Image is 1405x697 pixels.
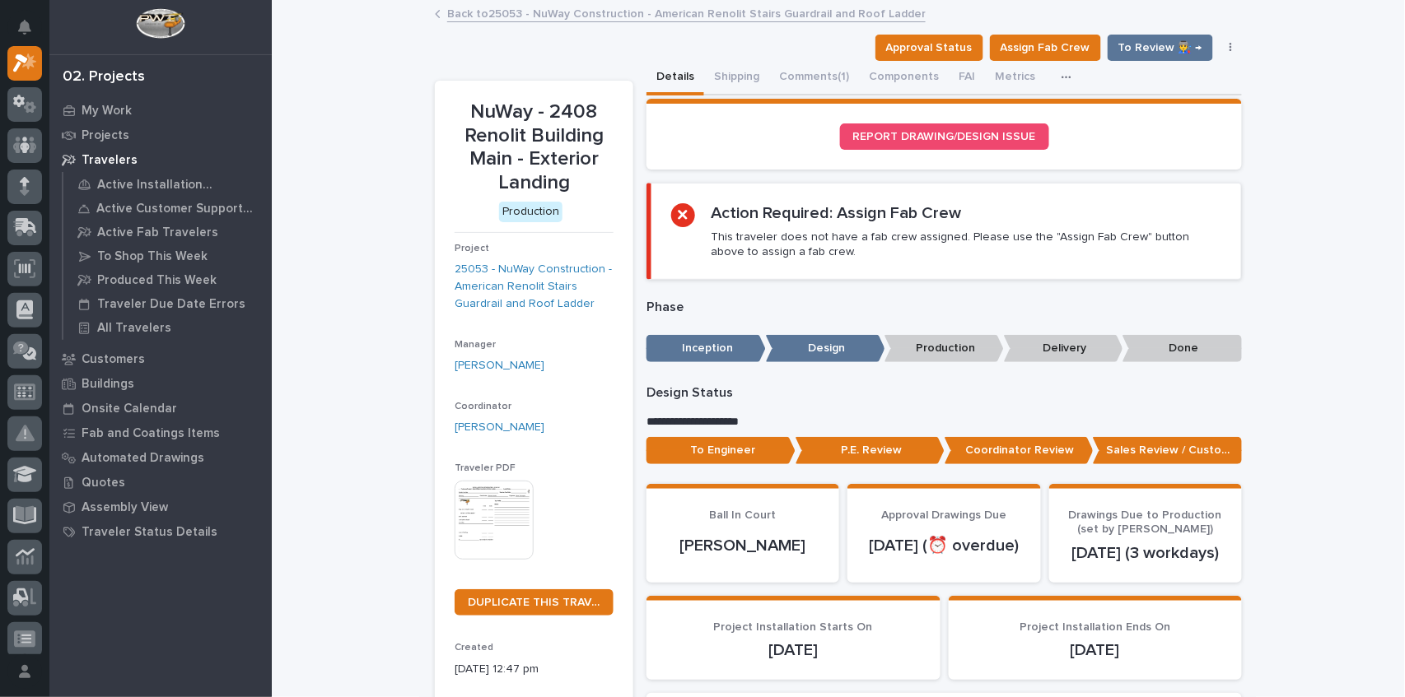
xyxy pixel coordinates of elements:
[859,61,949,95] button: Components
[1118,38,1202,58] span: To Review 👨‍🏭 →
[1020,621,1170,633] span: Project Installation Ends On
[97,225,218,240] p: Active Fab Travelers
[881,509,1006,521] span: Approval Drawings Due
[1069,509,1222,535] span: Drawings Due to Production (set by [PERSON_NAME])
[714,621,873,633] span: Project Installation Starts On
[666,536,819,555] p: [PERSON_NAME]
[886,38,973,58] span: Approval Status
[945,437,1094,464] p: Coordinator Review
[97,273,217,288] p: Produced This Week
[710,509,777,521] span: Ball In Court
[49,470,272,495] a: Quotes
[875,35,983,61] button: Approval Status
[455,100,614,195] p: NuWay - 2408 Renolit Building Main - Exterior Landing
[49,445,272,470] a: Automated Drawings
[21,20,42,46] div: Notifications
[49,421,272,445] a: Fab and Coatings Items
[136,8,184,39] img: Workspace Logo
[796,437,945,464] p: P.E. Review
[867,536,1020,555] p: [DATE] (⏰ overdue)
[885,335,1004,362] p: Production
[1069,543,1222,563] p: [DATE] (3 workdays)
[990,35,1101,61] button: Assign Fab Crew
[766,335,885,362] p: Design
[82,377,134,392] p: Buildings
[969,640,1223,660] p: [DATE]
[7,10,42,44] button: Notifications
[704,61,769,95] button: Shipping
[1093,437,1242,464] p: Sales Review / Customer Approval
[949,61,985,95] button: FAI
[63,68,145,86] div: 02. Projects
[49,371,272,396] a: Buildings
[455,419,544,436] a: [PERSON_NAME]
[455,661,614,678] p: [DATE] 12:47 pm
[63,292,272,315] a: Traveler Due Date Errors
[1001,38,1090,58] span: Assign Fab Crew
[82,153,138,168] p: Travelers
[455,402,511,411] span: Coordinator
[82,451,204,466] p: Automated Drawings
[646,300,1242,315] p: Phase
[49,519,272,544] a: Traveler Status Details
[97,297,245,312] p: Traveler Due Date Errors
[985,61,1045,95] button: Metrics
[455,589,614,616] a: DUPLICATE THIS TRAVELER
[1004,335,1123,362] p: Delivery
[840,123,1049,150] a: REPORT DRAWING/DESIGN ISSUE
[646,385,1242,401] p: Design Status
[63,197,272,220] a: Active Customer Support Travelers
[49,123,272,147] a: Projects
[97,249,208,264] p: To Shop This Week
[666,640,921,660] p: [DATE]
[82,525,217,540] p: Traveler Status Details
[455,244,489,253] span: Project
[769,61,859,95] button: Comments (1)
[82,352,145,367] p: Customers
[82,402,177,416] p: Onsite Calendar
[82,476,125,490] p: Quotes
[49,346,272,371] a: Customers
[455,261,614,312] a: 25053 - NuWay Construction - American Renolit Stairs Guardrail and Roof Ladder
[49,147,272,172] a: Travelers
[646,437,796,464] p: To Engineer
[49,98,272,123] a: My Work
[63,316,272,339] a: All Travelers
[82,128,129,143] p: Projects
[455,643,493,653] span: Created
[49,396,272,421] a: Onsite Calendar
[82,104,132,118] p: My Work
[82,500,168,515] p: Assembly View
[63,268,272,291] a: Produced This Week
[97,321,171,336] p: All Travelers
[455,357,544,374] a: [PERSON_NAME]
[499,202,562,222] div: Production
[712,203,962,223] h2: Action Required: Assign Fab Crew
[447,3,926,22] a: Back to25053 - NuWay Construction - American Renolit Stairs Guardrail and Roof Ladder
[853,131,1036,142] span: REPORT DRAWING/DESIGN ISSUE
[97,178,259,193] p: Active Installation Travelers
[646,335,766,362] p: Inception
[82,426,220,441] p: Fab and Coatings Items
[63,221,272,244] a: Active Fab Travelers
[455,340,496,350] span: Manager
[63,173,272,196] a: Active Installation Travelers
[455,463,516,473] span: Traveler PDF
[49,495,272,519] a: Assembly View
[96,202,259,216] p: Active Customer Support Travelers
[468,597,600,608] span: DUPLICATE THIS TRAVELER
[1123,335,1242,362] p: Done
[646,61,704,95] button: Details
[1108,35,1213,61] button: To Review 👨‍🏭 →
[63,244,272,267] a: To Shop This Week
[712,230,1221,259] p: This traveler does not have a fab crew assigned. Please use the "Assign Fab Crew" button above to...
